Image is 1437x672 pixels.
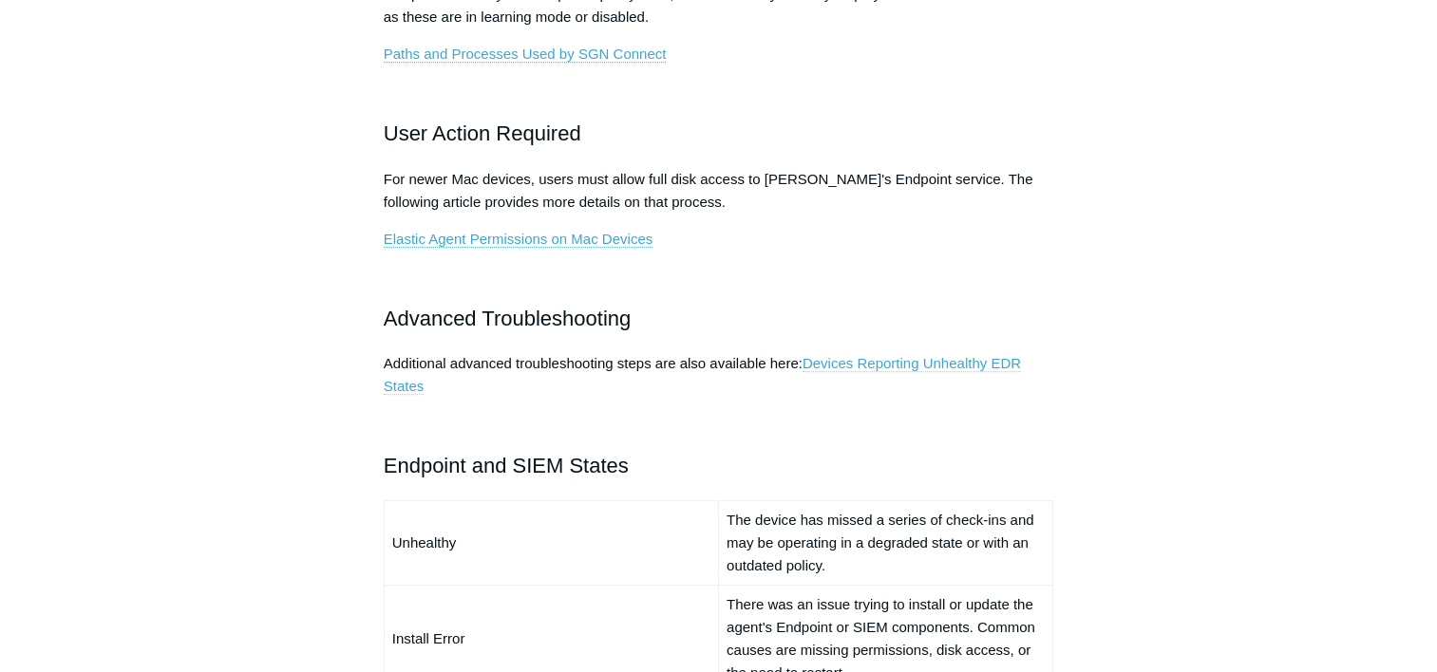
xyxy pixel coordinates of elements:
[384,46,667,63] a: Paths and Processes Used by SGN Connect
[384,117,1054,150] h2: User Action Required
[384,355,1021,395] a: Devices Reporting Unhealthy EDR States
[384,449,1054,482] h2: Endpoint and SIEM States
[384,168,1054,214] p: For newer Mac devices, users must allow full disk access to [PERSON_NAME]'s Endpoint service. The...
[384,231,652,248] a: Elastic Agent Permissions on Mac Devices
[384,352,1054,398] p: Additional advanced troubleshooting steps are also available here:
[384,500,718,585] td: Unhealthy
[718,500,1052,585] td: The device has missed a series of check-ins and may be operating in a degraded state or with an o...
[384,302,1054,335] h2: Advanced Troubleshooting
